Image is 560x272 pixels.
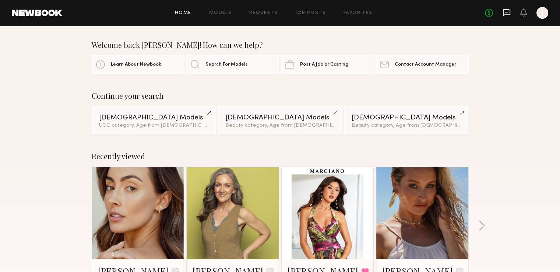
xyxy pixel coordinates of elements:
a: [DEMOGRAPHIC_DATA] ModelsBeauty category, Age from [DEMOGRAPHIC_DATA]. [344,106,468,134]
div: Continue your search [92,91,469,100]
span: Search For Models [205,62,248,67]
a: Favorites [344,11,373,15]
a: Job Posts [295,11,326,15]
a: Home [175,11,191,15]
span: Post A Job or Casting [300,62,348,67]
a: Contact Account Manager [376,55,468,74]
div: [DEMOGRAPHIC_DATA] Models [352,114,461,121]
a: Models [209,11,232,15]
a: Learn About Newbook [92,55,184,74]
div: [DEMOGRAPHIC_DATA] Models [99,114,208,121]
a: [DEMOGRAPHIC_DATA] ModelsUGC category, Age from [DEMOGRAPHIC_DATA]. [92,106,216,134]
div: Recently viewed [92,152,469,161]
div: [DEMOGRAPHIC_DATA] Models [225,114,335,121]
div: UGC category, Age from [DEMOGRAPHIC_DATA]. [99,123,208,128]
div: Beauty category, Age from [DEMOGRAPHIC_DATA]. [225,123,335,128]
span: Learn About Newbook [111,62,161,67]
a: Requests [249,11,278,15]
a: Post A Job or Casting [281,55,374,74]
div: Welcome back [PERSON_NAME]! How can we help? [92,41,469,49]
a: J [536,7,548,19]
a: Search For Models [186,55,279,74]
span: Contact Account Manager [395,62,456,67]
a: [DEMOGRAPHIC_DATA] ModelsBeauty category, Age from [DEMOGRAPHIC_DATA]. [218,106,342,134]
div: Beauty category, Age from [DEMOGRAPHIC_DATA]. [352,123,461,128]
